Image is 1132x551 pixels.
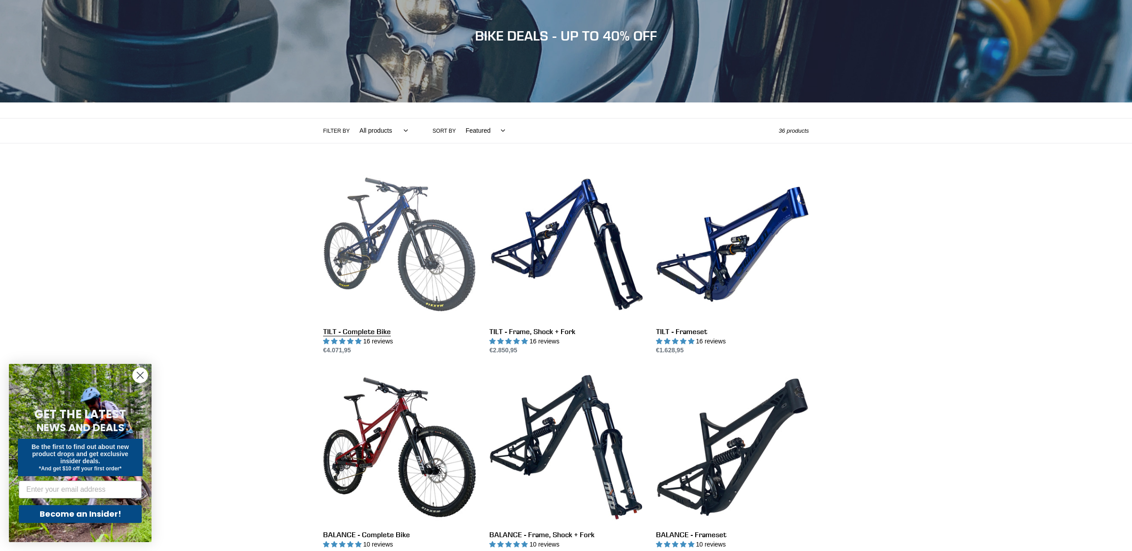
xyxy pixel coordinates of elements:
[37,420,124,435] span: NEWS AND DEALS
[34,406,126,422] span: GET THE LATEST
[19,505,142,523] button: Become an Insider!
[475,28,657,44] span: BIKE DEALS - UP TO 40% OFF
[39,465,121,472] span: *And get $10 off your first order*
[32,443,129,465] span: Be the first to find out about new product drops and get exclusive insider deals.
[132,367,148,383] button: Close dialog
[323,127,350,135] label: Filter by
[779,127,809,134] span: 36 products
[433,127,456,135] label: Sort by
[19,481,142,498] input: Enter your email address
